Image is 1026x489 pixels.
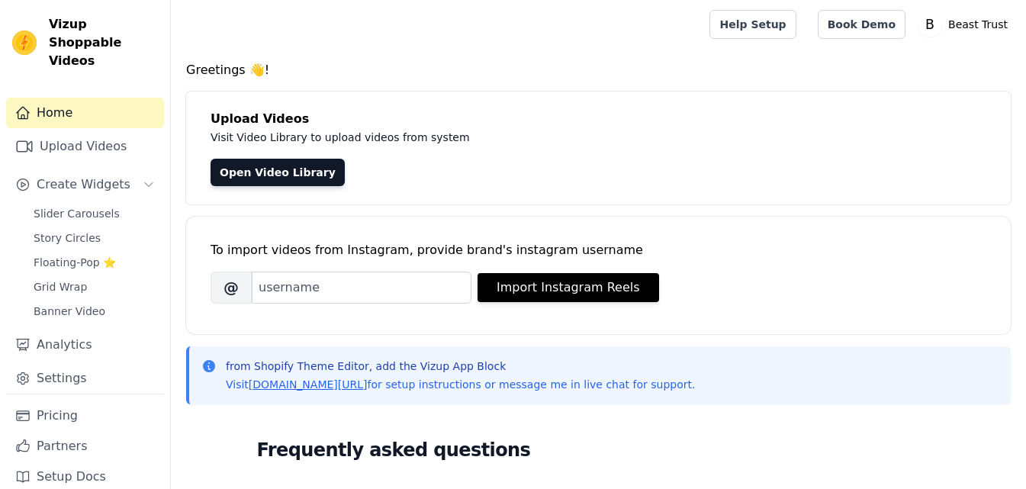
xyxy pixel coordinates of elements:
[6,169,164,200] button: Create Widgets
[942,11,1014,38] p: Beast Trust
[211,128,894,146] p: Visit Video Library to upload videos from system
[249,378,368,391] a: [DOMAIN_NAME][URL]
[925,17,934,32] text: B
[211,241,986,259] div: To import videos from Instagram, provide brand's instagram username
[24,203,164,224] a: Slider Carousels
[6,401,164,431] a: Pricing
[6,330,164,360] a: Analytics
[211,110,986,128] h4: Upload Videos
[252,272,471,304] input: username
[6,363,164,394] a: Settings
[24,252,164,273] a: Floating-Pop ⭐
[37,175,130,194] span: Create Widgets
[24,276,164,298] a: Grid Wrap
[211,272,252,304] span: @
[257,435,941,465] h2: Frequently asked questions
[34,206,120,221] span: Slider Carousels
[478,273,659,302] button: Import Instagram Reels
[818,10,905,39] a: Book Demo
[34,279,87,294] span: Grid Wrap
[49,15,158,70] span: Vizup Shoppable Videos
[6,131,164,162] a: Upload Videos
[186,61,1011,79] h4: Greetings 👋!
[6,431,164,462] a: Partners
[34,304,105,319] span: Banner Video
[34,255,116,270] span: Floating-Pop ⭐
[226,359,695,374] p: from Shopify Theme Editor, add the Vizup App Block
[918,11,1014,38] button: B Beast Trust
[34,230,101,246] span: Story Circles
[6,98,164,128] a: Home
[226,377,695,392] p: Visit for setup instructions or message me in live chat for support.
[211,159,345,186] a: Open Video Library
[24,227,164,249] a: Story Circles
[709,10,796,39] a: Help Setup
[24,301,164,322] a: Banner Video
[12,31,37,55] img: Vizup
